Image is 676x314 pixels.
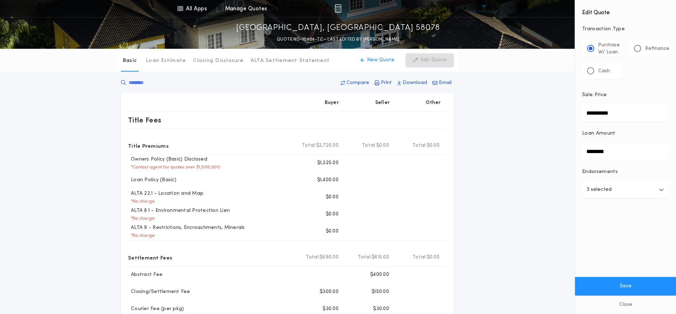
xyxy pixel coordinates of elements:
p: 3 selected [586,185,612,194]
p: Basic [123,57,137,64]
p: Settlement Fees [128,252,172,263]
p: [GEOGRAPHIC_DATA], [GEOGRAPHIC_DATA] 58078 [236,22,440,34]
p: $0.00 [326,211,339,218]
button: Print [372,77,394,89]
img: img [335,4,341,13]
p: Compare [346,79,369,87]
p: $30.00 [323,305,339,313]
p: * No charge [128,233,155,239]
p: Closing/Settlement Fee [128,288,190,295]
button: Compare [339,77,371,89]
b: Total: [412,254,427,261]
p: * Contact agent for quotes over $1,000,000 [128,164,220,170]
b: Total: [302,142,316,149]
b: Total: [358,254,372,261]
b: Total: [362,142,376,149]
p: $300.00 [320,288,339,295]
button: Download [395,77,429,89]
button: 3 selected [582,181,669,198]
p: ALTA 22.1 - Location and Map [128,190,203,197]
span: $0.00 [427,142,440,149]
p: QUOTE ND-10606-TC - LAST EDITED BY [PERSON_NAME] [277,36,399,43]
button: Close [575,295,676,314]
input: Sale Price [582,104,669,121]
span: $2,725.00 [316,142,339,149]
p: ALTA 8.1 - Environmental Protection Lien [128,207,230,214]
p: $1,400.00 [317,177,339,184]
p: Loan Amount [582,130,616,137]
input: Loan Amount [582,143,669,160]
p: Cash [598,68,610,75]
p: Loan Estimate [146,57,186,64]
span: $0.00 [427,254,440,261]
p: Other [426,99,441,106]
button: New Quote [353,53,401,67]
p: Edit Quote [421,57,447,64]
p: * No charge [128,216,155,221]
p: ALTA 9 - Restrictions, Encroachments, Minerals [128,224,245,231]
p: $150.00 [372,288,389,295]
p: New Quote [367,57,394,64]
p: $0.00 [326,228,339,235]
p: Title Premiums [128,140,169,151]
p: Title Fees [128,114,161,126]
p: * No charge [128,199,155,204]
p: $1,325.00 [317,159,339,167]
p: $0.00 [326,194,339,201]
p: ALTA Settlement Statement [251,57,330,64]
span: $0.00 [376,142,389,149]
p: Print [381,79,392,87]
img: vs-icon [471,5,497,12]
p: Loan Policy (Basic) [128,177,176,184]
button: Save [575,277,676,295]
p: Sale Price [582,91,607,99]
b: Total: [306,254,320,261]
p: Download [403,79,427,87]
button: Email [430,77,454,89]
p: Purchase W/ Loan [598,42,620,56]
p: Courier Fee (per pkg) [128,305,184,313]
p: Transaction Type [582,26,669,33]
p: Seller [375,99,390,106]
p: $400.00 [370,271,389,278]
p: $30.00 [373,305,389,313]
p: Owners Policy (Basic) Disclosed [128,156,207,163]
b: Total: [412,142,427,149]
button: Edit Quote [406,53,454,67]
p: Email [439,79,452,87]
span: $615.00 [372,254,389,261]
p: Closing Disclosure [193,57,244,64]
p: Endorsements [582,168,669,176]
p: Abstract Fee [128,271,163,278]
p: Refinance [645,45,669,52]
h4: Edit Quote [582,4,669,17]
p: Buyer [325,99,339,106]
span: $590.00 [320,254,339,261]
